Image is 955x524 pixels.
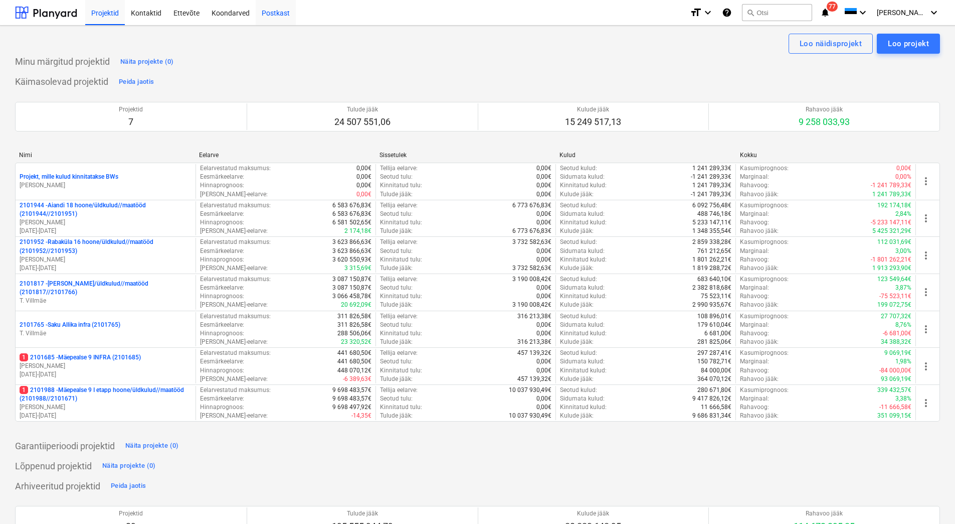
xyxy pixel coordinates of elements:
[119,76,154,88] div: Peida jaotis
[692,164,731,173] p: 1 241 289,33€
[380,255,422,264] p: Kinnitatud tulu :
[740,275,789,284] p: Kasumiprognoos :
[200,312,271,321] p: Eelarvestatud maksumus :
[20,353,192,379] div: 12101685 -Mäepealse 9 INFRA (2101685)[PERSON_NAME][DATE]-[DATE]
[740,403,769,412] p: Rahavoog :
[332,255,371,264] p: 3 620 550,93€
[351,412,371,420] p: -14,35€
[692,264,731,273] p: 1 819 288,72€
[560,321,605,329] p: Sidumata kulud :
[560,255,607,264] p: Kinnitatud kulud :
[740,227,779,235] p: Rahavoo jääk :
[380,329,422,338] p: Kinnitatud tulu :
[380,227,413,235] p: Tulude jääk :
[895,395,911,403] p: 3,38%
[565,105,621,114] p: Kulude jääk
[896,164,911,173] p: 0,00€
[565,116,621,128] p: 15 249 517,13
[337,349,371,357] p: 441 680,50€
[20,201,192,236] div: 2101944 -Aiandi 18 hoone/üldkulud//maatööd (2101944//2101951)[PERSON_NAME][DATE]-[DATE]
[740,357,769,366] p: Marginaal :
[536,255,551,264] p: 0,00€
[380,210,413,218] p: Seotud tulu :
[800,37,862,50] div: Loo näidisprojekt
[332,247,371,255] p: 3 623 866,63€
[560,357,605,366] p: Sidumata kulud :
[895,321,911,329] p: 8,76%
[740,349,789,357] p: Kasumiprognoos :
[692,255,731,264] p: 1 801 262,21€
[512,264,551,273] p: 3 732 582,63€
[116,74,156,90] button: Peida jaotis
[200,201,271,210] p: Eelarvestatud maksumus :
[799,116,850,128] p: 9 258 033,93
[559,152,731,159] div: Kulud
[200,173,244,181] p: Eesmärkeelarve :
[697,275,731,284] p: 683 640,10€
[123,438,181,454] button: Näita projekte (0)
[111,480,146,492] div: Peida jaotis
[200,357,244,366] p: Eesmärkeelarve :
[20,370,192,379] p: [DATE] - [DATE]
[20,353,141,362] p: 2101685 - Mäepealse 9 INFRA (2101685)
[102,460,156,472] div: Näita projekte (0)
[740,238,789,246] p: Kasumiprognoos :
[380,275,418,284] p: Tellija eelarve :
[740,366,769,375] p: Rahavoog :
[884,349,911,357] p: 9 069,19€
[200,181,244,190] p: Hinnaprognoos :
[920,249,932,261] span: more_vert
[200,218,244,227] p: Hinnaprognoos :
[20,238,192,255] p: 2101952 - Rabaküla 16 hoone/üldkulud//maatööd (2101952//2101953)
[740,201,789,210] p: Kasumiprognoos :
[692,238,731,246] p: 2 859 338,28€
[20,412,192,420] p: [DATE] - [DATE]
[20,201,192,218] p: 2101944 - Aiandi 18 hoone/üldkulud//maatööd (2101944//2101951)
[332,284,371,292] p: 3 087 150,87€
[15,76,108,88] p: Käimasolevad projektid
[536,218,551,227] p: 0,00€
[920,323,932,335] span: more_vert
[560,349,597,357] p: Seotud kulud :
[334,105,391,114] p: Tulude jääk
[701,366,731,375] p: 84 000,00€
[799,105,850,114] p: Rahavoo jääk
[920,212,932,224] span: more_vert
[740,329,769,338] p: Rahavoog :
[20,297,192,305] p: T. Villmäe
[697,247,731,255] p: 761 212,65€
[20,280,192,305] div: 2101817 -[PERSON_NAME]/üldkulud//maatööd (2101817//2101766)T. Villmäe
[871,255,911,264] p: -1 801 262,21€
[332,386,371,395] p: 9 698 483,57€
[560,375,594,383] p: Kulude jääk :
[20,255,192,264] p: [PERSON_NAME]
[332,403,371,412] p: 9 698 497,92€
[200,210,244,218] p: Eesmärkeelarve :
[512,227,551,235] p: 6 773 676,83€
[380,164,418,173] p: Tellija eelarve :
[380,312,418,321] p: Tellija eelarve :
[877,386,911,395] p: 339 432,57€
[200,190,268,199] p: [PERSON_NAME]-eelarve :
[509,412,551,420] p: 10 037 930,49€
[380,357,413,366] p: Seotud tulu :
[740,386,789,395] p: Kasumiprognoos :
[517,312,551,321] p: 316 213,38€
[692,284,731,292] p: 2 382 818,68€
[560,227,594,235] p: Kulude jääk :
[356,164,371,173] p: 0,00€
[380,247,413,255] p: Seotud tulu :
[509,386,551,395] p: 10 037 930,49€
[125,440,179,452] div: Näita projekte (0)
[697,321,731,329] p: 179 610,04€
[332,201,371,210] p: 6 583 676,83€
[740,247,769,255] p: Marginaal :
[380,190,413,199] p: Tulude jääk :
[199,152,371,159] div: Eelarve
[20,329,192,338] p: T. Villmäe
[200,255,244,264] p: Hinnaprognoos :
[857,7,869,19] i: keyboard_arrow_down
[337,329,371,338] p: 288 506,06€
[380,292,422,301] p: Kinnitatud tulu :
[20,362,192,370] p: [PERSON_NAME]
